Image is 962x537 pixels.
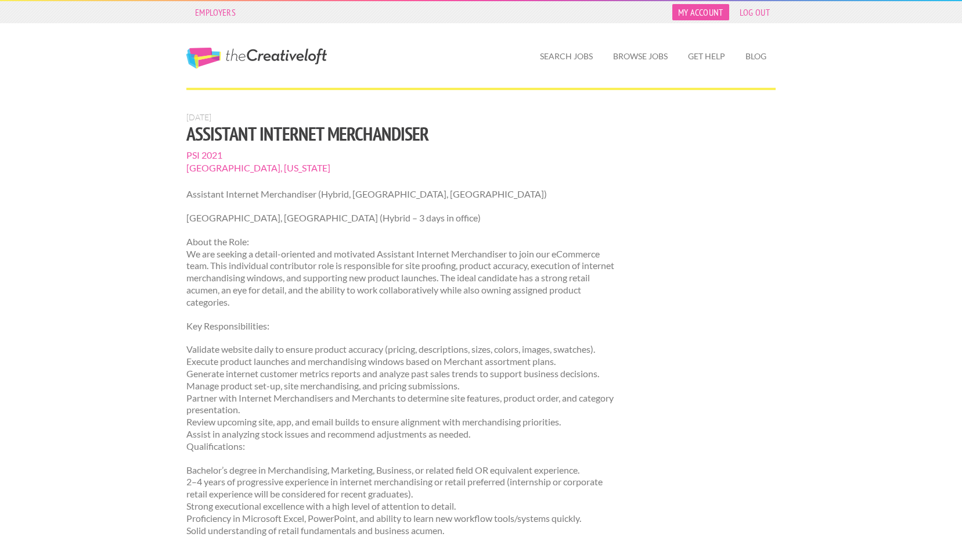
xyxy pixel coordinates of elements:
a: Employers [189,4,242,20]
p: Key Responsibilities: [186,320,624,332]
a: Log Out [734,4,776,20]
p: Validate website daily to ensure product accuracy (pricing, descriptions, sizes, colors, images, ... [186,343,624,452]
p: About the Role: We are seeking a detail-oriented and motivated Assistant Internet Merchandiser to... [186,236,624,309]
a: Search Jobs [531,43,602,70]
h1: Assistant Internet Merchandiser [186,123,624,144]
span: PSI 2021 [186,149,624,162]
span: [GEOGRAPHIC_DATA], [US_STATE] [186,162,624,174]
a: Blog [736,43,776,70]
a: The Creative Loft [186,48,327,69]
span: [DATE] [186,112,211,122]
p: Assistant Internet Merchandiser (Hybrid, [GEOGRAPHIC_DATA], [GEOGRAPHIC_DATA]) [186,188,624,201]
a: Browse Jobs [604,43,677,70]
p: [GEOGRAPHIC_DATA], [GEOGRAPHIC_DATA] (Hybrid – 3 days in office) [186,212,624,224]
a: Get Help [679,43,734,70]
a: My Account [672,4,729,20]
